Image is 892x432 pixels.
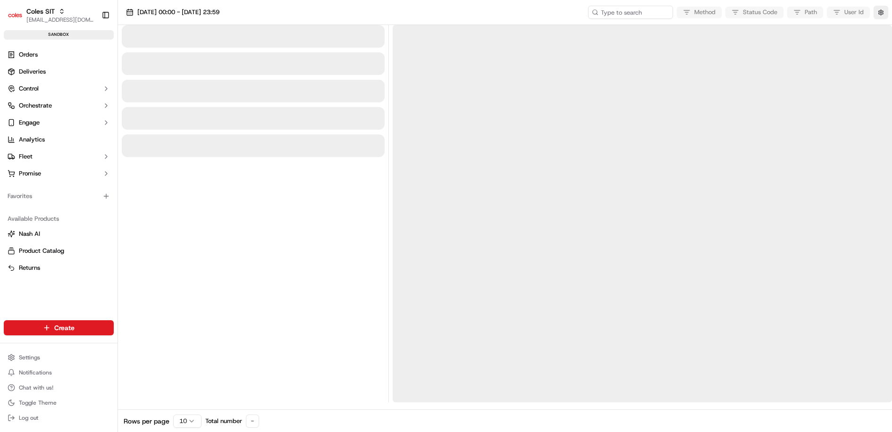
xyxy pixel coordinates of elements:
button: Coles SITColes SIT[EMAIL_ADDRESS][DOMAIN_NAME] [4,4,98,26]
a: Deliveries [4,64,114,79]
a: Analytics [4,132,114,147]
span: [DATE] 00:00 - [DATE] 23:59 [137,8,219,17]
a: Returns [8,264,110,272]
div: Available Products [4,211,114,226]
input: Got a question? Start typing here... [25,60,170,70]
input: Type to search [588,6,673,19]
span: API Documentation [89,136,151,146]
a: 💻API Documentation [76,133,155,150]
span: Fleet [19,152,33,161]
span: Pylon [94,159,114,166]
a: Product Catalog [8,247,110,255]
span: Chat with us! [19,384,53,391]
span: Control [19,84,39,93]
a: 📗Knowledge Base [6,133,76,150]
span: Deliveries [19,67,46,76]
button: Notifications [4,366,114,379]
button: Fleet [4,149,114,164]
div: Favorites [4,189,114,204]
button: Chat with us! [4,381,114,394]
span: Analytics [19,135,45,144]
span: Promise [19,169,41,178]
button: Start new chat [160,92,172,104]
button: Settings [4,351,114,364]
button: Promise [4,166,114,181]
img: Nash [9,9,28,28]
span: Rows per page [124,416,169,426]
span: Engage [19,118,40,127]
span: Orchestrate [19,101,52,110]
span: Nash AI [19,230,40,238]
span: Notifications [19,369,52,376]
img: Coles SIT [8,8,23,23]
div: We're available if you need us! [32,99,119,107]
span: Orders [19,50,38,59]
button: Engage [4,115,114,130]
button: Log out [4,411,114,424]
button: Orchestrate [4,98,114,113]
div: 📗 [9,137,17,145]
span: Product Catalog [19,247,64,255]
span: Returns [19,264,40,272]
button: Control [4,81,114,96]
div: sandbox [4,30,114,40]
button: Create [4,320,114,335]
button: Product Catalog [4,243,114,258]
button: Nash AI [4,226,114,241]
button: [EMAIL_ADDRESS][DOMAIN_NAME] [26,16,94,24]
span: Create [54,323,75,332]
span: Settings [19,354,40,361]
div: - [246,415,259,428]
button: [DATE] 00:00 - [DATE] 23:59 [122,6,224,19]
span: Total number [205,417,242,425]
span: Knowledge Base [19,136,72,146]
button: Toggle Theme [4,396,114,409]
a: Powered byPylon [67,159,114,166]
button: Returns [4,260,114,275]
img: 1736555255976-a54dd68f-1ca7-489b-9aae-adbdc363a1c4 [9,90,26,107]
a: Nash AI [8,230,110,238]
p: Welcome 👋 [9,37,172,52]
span: Toggle Theme [19,399,57,407]
span: Log out [19,414,38,422]
a: Orders [4,47,114,62]
div: Start new chat [32,90,155,99]
div: 💻 [80,137,87,145]
button: Coles SIT [26,7,55,16]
